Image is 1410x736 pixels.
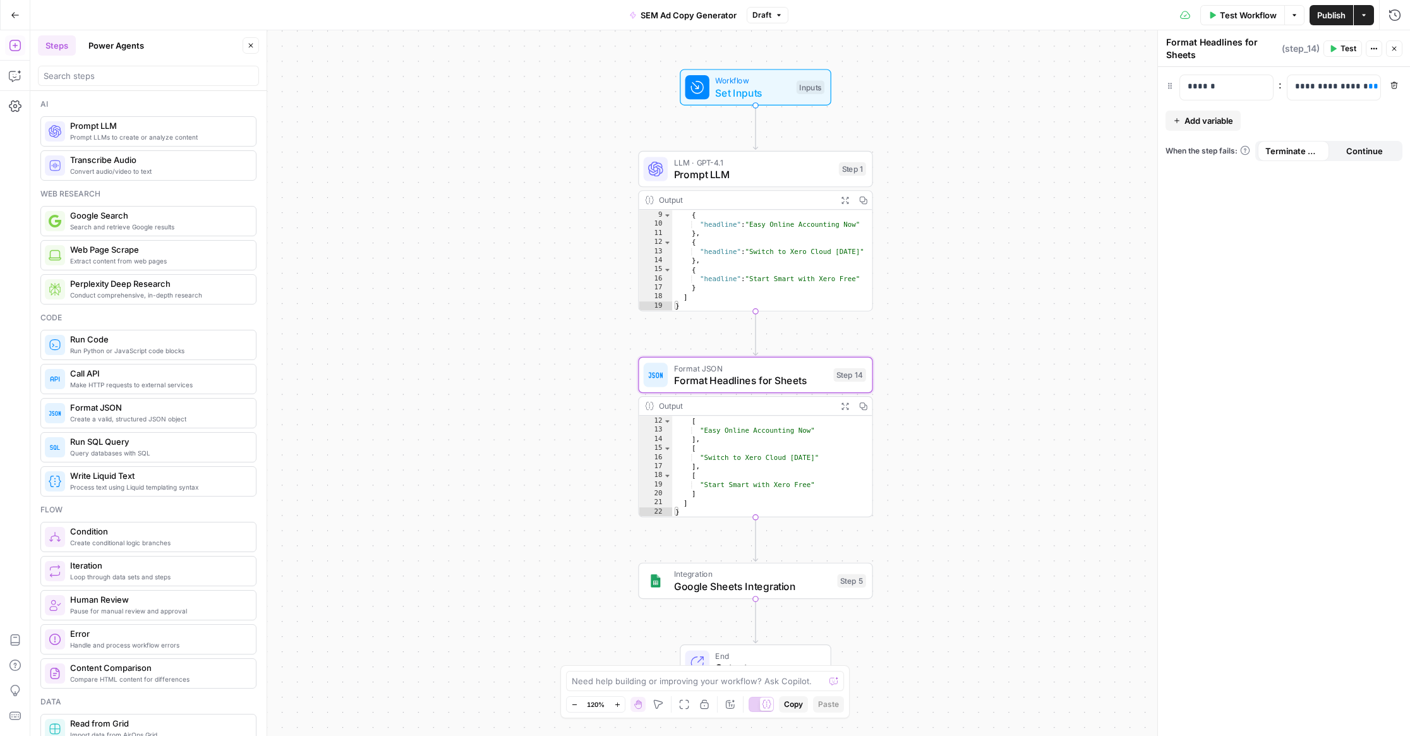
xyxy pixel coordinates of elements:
span: Iteration [70,559,246,572]
div: 21 [639,498,672,507]
span: Create conditional logic branches [70,538,246,548]
img: Group%201%201.png [648,573,663,588]
div: Web research [40,188,256,200]
a: When the step fails: [1166,145,1250,157]
div: 12 [639,416,672,425]
span: Toggle code folding, rows 12 through 14 [663,416,672,425]
span: Integration [674,568,831,580]
div: Step 5 [837,574,866,588]
span: Output [715,660,818,675]
div: Format JSONFormat Headlines for SheetsStep 14Output [ "Easy Online Accounting Now" ], [ "Switch t... [638,357,872,517]
span: Pause for manual review and approval [70,606,246,616]
button: Paste [813,696,844,713]
div: 19 [639,480,672,489]
input: Search steps [44,69,253,82]
span: Convert audio/video to text [70,166,246,176]
div: 16 [639,453,672,462]
button: Copy [779,696,808,713]
span: Format JSON [674,362,828,374]
div: Ai [40,99,256,110]
g: Edge from step_14 to step_5 [753,517,757,561]
span: Draft [752,9,771,21]
span: Process text using Liquid templating syntax [70,482,246,492]
span: Add variable [1184,114,1233,127]
g: Edge from start to step_1 [753,106,757,149]
div: Step 1 [839,162,866,176]
span: Transcribe Audio [70,154,246,166]
button: Add variable [1166,111,1241,131]
div: 14 [639,435,672,443]
span: Call API [70,367,246,380]
span: ( step_14 ) [1282,42,1320,55]
span: Write Liquid Text [70,469,246,482]
span: : [1279,77,1282,92]
span: Format JSON [70,401,246,414]
div: 12 [639,238,672,247]
span: Copy [784,699,803,710]
button: Continue [1329,141,1401,161]
span: SEM Ad Copy Generator [641,9,737,21]
span: Toggle code folding, rows 12 through 14 [663,238,672,247]
span: Make HTTP requests to external services [70,380,246,390]
div: WorkflowSet InputsInputs [638,69,872,106]
div: 14 [639,256,672,265]
span: Google Sheets Integration [674,579,831,594]
div: 11 [639,229,672,238]
span: Google Search [70,209,246,222]
span: Read from Grid [70,717,246,730]
div: 18 [639,293,672,301]
span: Condition [70,525,246,538]
span: Test [1341,43,1356,54]
div: IntegrationGoogle Sheets IntegrationStep 5 [638,563,872,600]
span: Terminate Workflow [1265,145,1322,157]
div: EndOutput [638,644,872,681]
div: Step 14 [833,368,866,382]
div: LLM · GPT-4.1Prompt LLMStep 1Output { "headline":"Easy Online Accounting Now" }, { "headline":"Sw... [638,151,872,311]
span: End [715,649,818,661]
span: Human Review [70,593,246,606]
div: Output [659,194,831,206]
span: Loop through data sets and steps [70,572,246,582]
div: 17 [639,284,672,293]
span: Paste [818,699,839,710]
span: Publish [1317,9,1346,21]
span: Compare HTML content for differences [70,674,246,684]
span: Toggle code folding, rows 15 through 17 [663,444,672,453]
g: Edge from step_1 to step_14 [753,311,757,355]
button: SEM Ad Copy Generator [622,5,744,25]
span: Query databases with SQL [70,448,246,458]
div: Output [659,400,831,412]
button: Power Agents [81,35,152,56]
span: Handle and process workflow errors [70,640,246,650]
span: Prompt LLMs to create or analyze content [70,132,246,142]
span: Perplexity Deep Research [70,277,246,290]
span: Create a valid, structured JSON object [70,414,246,424]
span: Run SQL Query [70,435,246,448]
button: Test [1323,40,1362,57]
span: Prompt LLM [674,167,833,182]
textarea: Format Headlines for Sheets [1166,36,1279,61]
span: Prompt LLM [70,119,246,132]
button: Draft [747,7,788,23]
div: 13 [639,426,672,435]
span: Content Comparison [70,661,246,674]
span: Conduct comprehensive, in-depth research [70,290,246,300]
button: Test Workflow [1200,5,1284,25]
g: Edge from step_5 to end [753,599,757,642]
span: Web Page Scrape [70,243,246,256]
div: 20 [639,489,672,498]
button: Publish [1310,5,1353,25]
div: 9 [639,210,672,219]
button: Steps [38,35,76,56]
div: 10 [639,220,672,229]
span: Set Inputs [715,85,790,100]
span: LLM · GPT-4.1 [674,156,833,168]
span: 120% [587,699,605,709]
span: Error [70,627,246,640]
span: Workflow [715,75,790,87]
div: Flow [40,504,256,516]
span: Test Workflow [1220,9,1277,21]
span: Format Headlines for Sheets [674,373,828,388]
div: 17 [639,462,672,471]
div: Code [40,312,256,323]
